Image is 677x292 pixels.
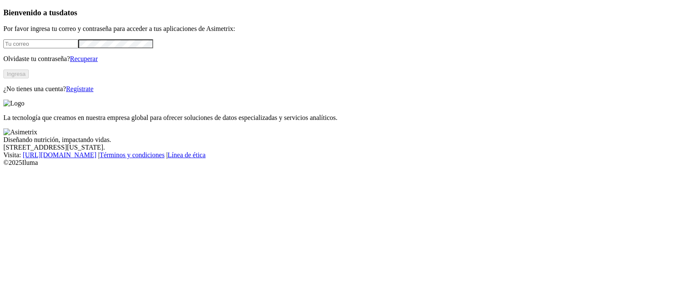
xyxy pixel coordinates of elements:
[3,159,674,167] div: © 2025 Iluma
[3,25,674,33] p: Por favor ingresa tu correo y contraseña para acceder a tus aplicaciones de Asimetrix:
[3,55,674,63] p: Olvidaste tu contraseña?
[3,8,674,17] h3: Bienvenido a tus
[23,151,96,159] a: [URL][DOMAIN_NAME]
[168,151,206,159] a: Línea de ética
[3,100,25,107] img: Logo
[3,128,37,136] img: Asimetrix
[99,151,165,159] a: Términos y condiciones
[59,8,77,17] span: datos
[66,85,94,92] a: Regístrate
[3,85,674,93] p: ¿No tienes una cuenta?
[70,55,98,62] a: Recuperar
[3,151,674,159] div: Visita : | |
[3,70,29,78] button: Ingresa
[3,136,674,144] div: Diseñando nutrición, impactando vidas.
[3,144,674,151] div: [STREET_ADDRESS][US_STATE].
[3,114,674,122] p: La tecnología que creamos en nuestra empresa global para ofrecer soluciones de datos especializad...
[3,39,78,48] input: Tu correo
